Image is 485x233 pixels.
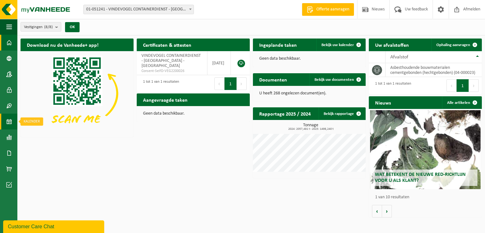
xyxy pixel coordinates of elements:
td: [DATE] [207,51,231,75]
span: Wat betekent de nieuwe RED-richtlijn voor u als klant? [375,172,466,183]
button: Previous [446,79,457,92]
p: Geen data beschikbaar. [143,111,243,116]
a: Ophaling aanvragen [431,39,481,51]
button: Volgende [382,205,392,218]
div: 1 tot 1 van 1 resultaten [372,79,411,93]
h2: Download nu de Vanheede+ app! [21,39,105,51]
p: 1 van 10 resultaten [375,195,479,200]
p: Geen data beschikbaar. [259,57,360,61]
h2: Ingeplande taken [253,39,303,51]
span: Offerte aanvragen [315,6,351,13]
h2: Nieuws [369,96,397,109]
h2: Documenten [253,73,293,86]
img: Download de VHEPlus App [21,51,134,136]
a: Bekijk uw documenten [309,73,365,86]
span: Afvalstof [390,55,408,60]
button: Next [237,77,247,90]
h3: Tonnage [256,123,366,131]
h2: Uw afvalstoffen [369,39,415,51]
h2: Aangevraagde taken [137,93,194,106]
button: 1 [225,77,237,90]
a: Bekijk uw kalender [316,39,365,51]
button: Previous [214,77,225,90]
span: 01-051241 - VINDEVOGEL CONTAINERDIENST - OUDENAARDE - OUDENAARDE [83,5,194,14]
button: Vorige [372,205,382,218]
span: Bekijk uw kalender [321,43,354,47]
h2: Rapportage 2025 / 2024 [253,107,317,120]
a: Offerte aanvragen [302,3,354,16]
h2: Certificaten & attesten [137,39,198,51]
div: 1 tot 1 van 1 resultaten [140,77,179,91]
span: Consent-SelfD-VEG2200026 [141,69,203,74]
span: Vestigingen [24,22,53,32]
button: Vestigingen(8/8) [21,22,61,32]
a: Alle artikelen [442,96,481,109]
iframe: chat widget [3,219,105,233]
a: Wat betekent de nieuwe RED-richtlijn voor u als klant? [370,110,481,189]
button: OK [65,22,80,32]
span: 01-051241 - VINDEVOGEL CONTAINERDIENST - OUDENAARDE - OUDENAARDE [84,5,194,14]
span: VINDEVOGEL CONTAINERDIENST - [GEOGRAPHIC_DATA] - [GEOGRAPHIC_DATA] [141,53,201,68]
button: 1 [457,79,469,92]
td: asbesthoudende bouwmaterialen cementgebonden (hechtgebonden) (04-000023) [386,63,482,77]
count: (8/8) [44,25,53,29]
span: Ophaling aanvragen [436,43,470,47]
p: U heeft 268 ongelezen document(en). [259,91,360,96]
button: Next [469,79,479,92]
span: Bekijk uw documenten [314,78,354,82]
a: Bekijk rapportage [319,107,365,120]
span: 2024: 2057,481 t - 2025: 1498,240 t [256,128,366,131]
